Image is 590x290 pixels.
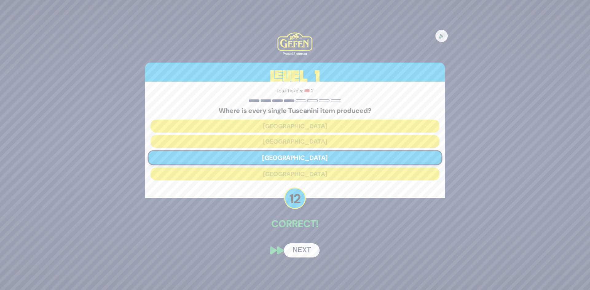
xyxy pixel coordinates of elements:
[148,150,442,165] button: [GEOGRAPHIC_DATA]
[151,87,439,95] p: Total Tickets: 🎟️ 2
[145,63,445,90] h3: Level 1
[277,51,312,56] div: Proud Sponsor
[151,135,439,148] button: [GEOGRAPHIC_DATA]
[284,188,306,209] p: 12
[145,216,445,231] p: Correct!
[151,107,439,115] h5: Where is every single Tuscanini item produced?
[151,168,439,180] button: [GEOGRAPHIC_DATA]
[284,243,320,257] button: Next
[435,30,448,42] button: 🔊
[151,120,439,133] button: [GEOGRAPHIC_DATA]
[277,33,312,51] img: Kedem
